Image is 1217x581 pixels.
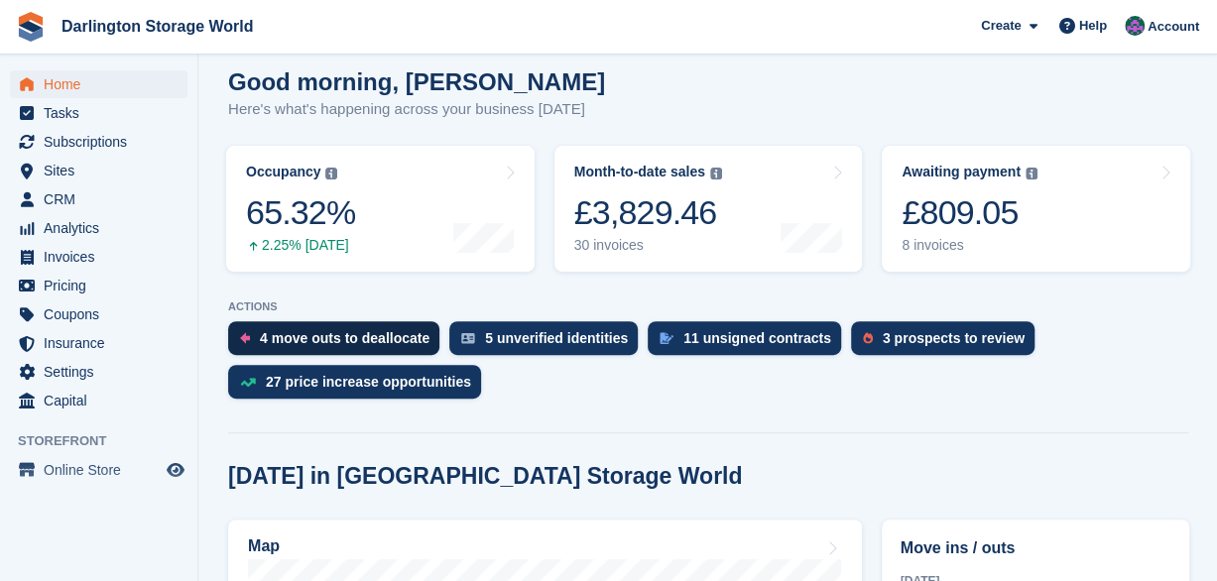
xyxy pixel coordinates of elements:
[10,387,187,414] a: menu
[44,185,163,213] span: CRM
[902,237,1037,254] div: 8 invoices
[461,332,475,344] img: verify_identity-adf6edd0f0f0b5bbfe63781bf79b02c33cf7c696d77639b501bdc392416b5a36.svg
[10,99,187,127] a: menu
[44,214,163,242] span: Analytics
[44,157,163,184] span: Sites
[1125,16,1145,36] img: Janine Watson
[660,332,673,344] img: contract_signature_icon-13c848040528278c33f63329250d36e43548de30e8caae1d1a13099fd9432cc5.svg
[228,463,742,490] h2: [DATE] in [GEOGRAPHIC_DATA] Storage World
[246,164,320,180] div: Occupancy
[44,243,163,271] span: Invoices
[10,300,187,328] a: menu
[260,330,429,346] div: 4 move outs to deallocate
[16,12,46,42] img: stora-icon-8386f47178a22dfd0bd8f6a31ec36ba5ce8667c1dd55bd0f319d3a0aa187defe.svg
[44,272,163,299] span: Pricing
[164,458,187,482] a: Preview store
[228,365,491,408] a: 27 price increase opportunities
[10,214,187,242] a: menu
[228,300,1188,313] p: ACTIONS
[1079,16,1107,36] span: Help
[44,358,163,386] span: Settings
[44,387,163,414] span: Capital
[18,431,197,451] span: Storefront
[851,321,1044,365] a: 3 prospects to review
[266,374,471,390] div: 27 price increase opportunities
[226,146,535,272] a: Occupancy 65.32% 2.25% [DATE]
[228,98,605,121] p: Here's what's happening across your business [DATE]
[44,300,163,328] span: Coupons
[10,329,187,357] a: menu
[1026,168,1037,179] img: icon-info-grey-7440780725fd019a000dd9b08b2336e03edf1995a4989e88bcd33f0948082b44.svg
[246,192,355,233] div: 65.32%
[1148,17,1199,37] span: Account
[44,70,163,98] span: Home
[902,164,1021,180] div: Awaiting payment
[246,237,355,254] div: 2.25% [DATE]
[325,168,337,179] img: icon-info-grey-7440780725fd019a000dd9b08b2336e03edf1995a4989e88bcd33f0948082b44.svg
[248,537,280,555] h2: Map
[10,456,187,484] a: menu
[902,192,1037,233] div: £809.05
[648,321,851,365] a: 11 unsigned contracts
[863,332,873,344] img: prospect-51fa495bee0391a8d652442698ab0144808aea92771e9ea1ae160a38d050c398.svg
[10,70,187,98] a: menu
[449,321,648,365] a: 5 unverified identities
[882,146,1190,272] a: Awaiting payment £809.05 8 invoices
[574,192,722,233] div: £3,829.46
[10,128,187,156] a: menu
[44,99,163,127] span: Tasks
[240,378,256,387] img: price_increase_opportunities-93ffe204e8149a01c8c9dc8f82e8f89637d9d84a8eef4429ea346261dce0b2c0.svg
[240,332,250,344] img: move_outs_to_deallocate_icon-f764333ba52eb49d3ac5e1228854f67142a1ed5810a6f6cc68b1a99e826820c5.svg
[10,185,187,213] a: menu
[574,237,722,254] div: 30 invoices
[883,330,1025,346] div: 3 prospects to review
[10,157,187,184] a: menu
[901,536,1170,560] h2: Move ins / outs
[228,321,449,365] a: 4 move outs to deallocate
[683,330,831,346] div: 11 unsigned contracts
[10,358,187,386] a: menu
[44,329,163,357] span: Insurance
[10,243,187,271] a: menu
[485,330,628,346] div: 5 unverified identities
[554,146,863,272] a: Month-to-date sales £3,829.46 30 invoices
[981,16,1021,36] span: Create
[10,272,187,299] a: menu
[54,10,261,43] a: Darlington Storage World
[44,128,163,156] span: Subscriptions
[228,68,605,95] h1: Good morning, [PERSON_NAME]
[44,456,163,484] span: Online Store
[710,168,722,179] img: icon-info-grey-7440780725fd019a000dd9b08b2336e03edf1995a4989e88bcd33f0948082b44.svg
[574,164,705,180] div: Month-to-date sales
